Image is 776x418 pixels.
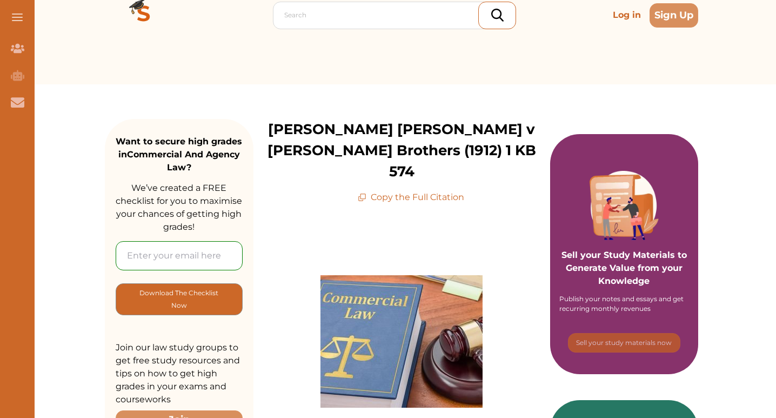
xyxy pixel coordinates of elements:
[116,241,243,270] input: Enter your email here
[358,191,464,204] p: Copy the Full Citation
[559,294,689,314] div: Publish your notes and essays and get recurring monthly revenues
[561,218,688,288] p: Sell your Study Materials to Generate Value from your Knowledge
[320,275,483,408] img: Commercial-and-Agency-Law-feature-300x245.jpg
[568,333,680,353] button: [object Object]
[590,171,659,240] img: Purple card image
[650,3,698,28] button: Sign Up
[116,136,242,172] strong: Want to secure high grades in Commercial And Agency Law ?
[138,287,220,312] p: Download The Checklist Now
[608,4,645,26] p: Log in
[116,283,243,315] button: [object Object]
[576,338,672,348] p: Sell your study materials now
[116,183,242,232] span: We’ve created a FREE checklist for you to maximise your chances of getting high grades!
[491,9,504,22] img: search_icon
[116,341,243,406] p: Join our law study groups to get free study resources and tips on how to get high grades in your ...
[253,119,550,182] p: [PERSON_NAME] [PERSON_NAME] v [PERSON_NAME] Brothers (1912) 1 KB 574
